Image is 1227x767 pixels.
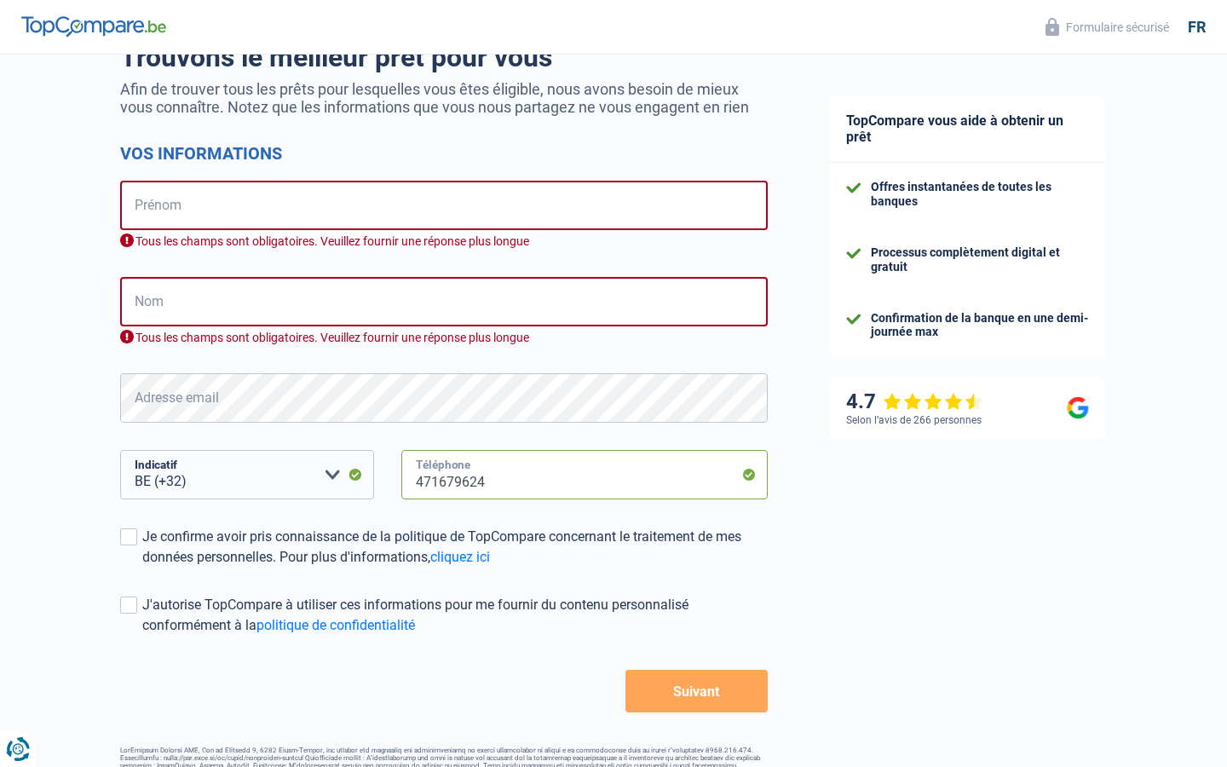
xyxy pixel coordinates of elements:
[21,16,166,37] img: TopCompare Logo
[871,311,1089,340] div: Confirmation de la banque en une demi-journée max
[401,450,768,499] input: 401020304
[120,234,768,250] div: Tous les champs sont obligatoires. Veuillez fournir une réponse plus longue
[1035,13,1179,41] button: Formulaire sécurisé
[625,670,768,712] button: Suivant
[256,617,415,633] a: politique de confidentialité
[120,330,768,346] div: Tous les champs sont obligatoires. Veuillez fournir une réponse plus longue
[4,624,5,625] img: Advertisement
[120,41,768,73] h1: Trouvons le meilleur prêt pour vous
[142,527,768,568] div: Je confirme avoir pris connaissance de la politique de TopCompare concernant le traitement de mes...
[871,180,1089,209] div: Offres instantanées de toutes les banques
[142,595,768,636] div: J'autorise TopCompare à utiliser ces informations pour me fournir du contenu personnalisé conform...
[1188,18,1206,37] div: fr
[871,245,1089,274] div: Processus complètement digital et gratuit
[846,389,983,414] div: 4.7
[846,414,982,426] div: Selon l’avis de 266 personnes
[829,95,1106,163] div: TopCompare vous aide à obtenir un prêt
[430,549,490,565] a: cliquez ici
[120,143,768,164] h2: Vos informations
[120,80,768,116] p: Afin de trouver tous les prêts pour lesquelles vous êtes éligible, nous avons besoin de mieux vou...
